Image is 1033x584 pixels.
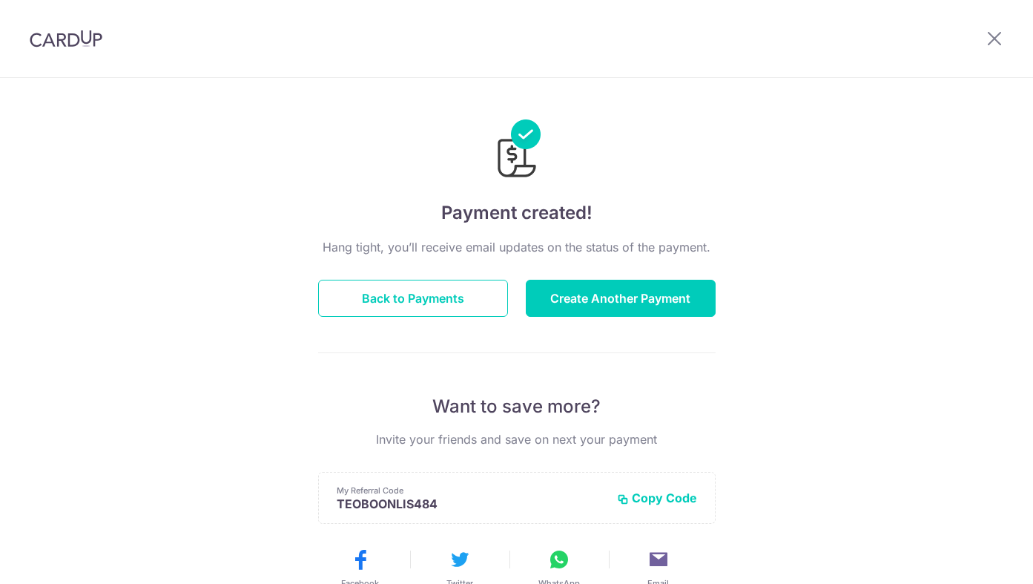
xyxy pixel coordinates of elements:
p: Want to save more? [318,395,716,419]
p: Invite your friends and save on next your payment [318,430,716,448]
img: Payments [493,119,541,182]
button: Back to Payments [318,280,508,317]
p: My Referral Code [337,485,605,496]
button: Copy Code [617,491,697,505]
h4: Payment created! [318,200,716,226]
p: Hang tight, you’ll receive email updates on the status of the payment. [318,238,716,256]
img: CardUp [30,30,102,47]
p: TEOBOONLIS484 [337,496,605,511]
button: Create Another Payment [526,280,716,317]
